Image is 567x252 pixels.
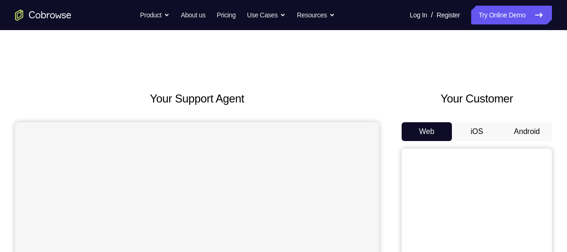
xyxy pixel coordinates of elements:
[297,6,335,24] button: Resources
[402,90,552,107] h2: Your Customer
[247,6,286,24] button: Use Cases
[15,90,379,107] h2: Your Support Agent
[181,6,205,24] a: About us
[471,6,552,24] a: Try Online Demo
[15,9,71,21] a: Go to the home page
[140,6,170,24] button: Product
[452,122,502,141] button: iOS
[410,6,427,24] a: Log In
[402,122,452,141] button: Web
[502,122,552,141] button: Android
[431,9,433,21] span: /
[217,6,235,24] a: Pricing
[437,6,460,24] a: Register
